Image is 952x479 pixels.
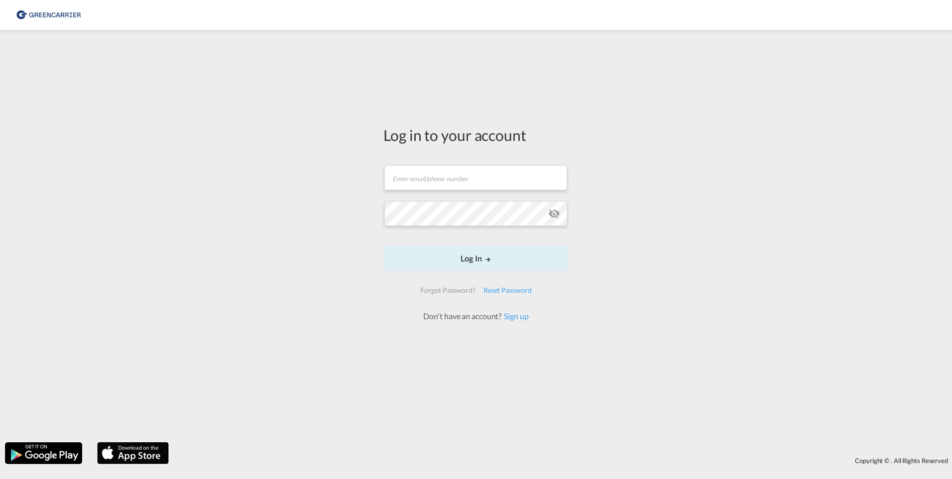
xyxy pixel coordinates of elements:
div: Reset Password [479,281,536,299]
div: Forgot Password? [416,281,479,299]
input: Enter email/phone number [384,165,567,190]
button: LOGIN [383,246,569,271]
md-icon: icon-eye-off [548,208,560,220]
img: apple.png [96,441,170,465]
div: Copyright © . All Rights Reserved [174,452,952,469]
img: google.png [4,441,83,465]
div: Don't have an account? [412,311,539,322]
a: Sign up [501,311,528,321]
div: Log in to your account [383,124,569,145]
img: 8cf206808afe11efa76fcd1e3d746489.png [15,4,82,26]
